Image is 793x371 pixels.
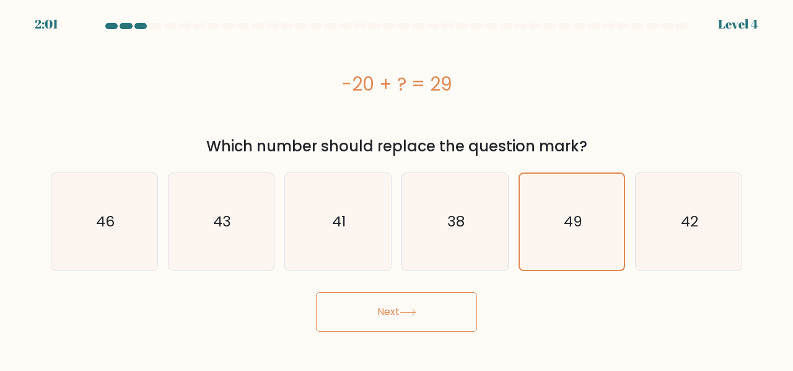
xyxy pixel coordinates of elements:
div: 2:01 [35,15,58,34]
div: Level 4 [718,15,758,34]
text: 43 [213,212,231,232]
text: 38 [447,212,465,232]
button: Next [316,292,477,332]
div: -20 + ? = 29 [51,70,742,98]
text: 42 [681,212,698,232]
text: 49 [563,212,582,231]
text: 41 [332,212,346,232]
text: 46 [96,212,115,232]
div: Which number should replace the question mark? [58,135,735,158]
